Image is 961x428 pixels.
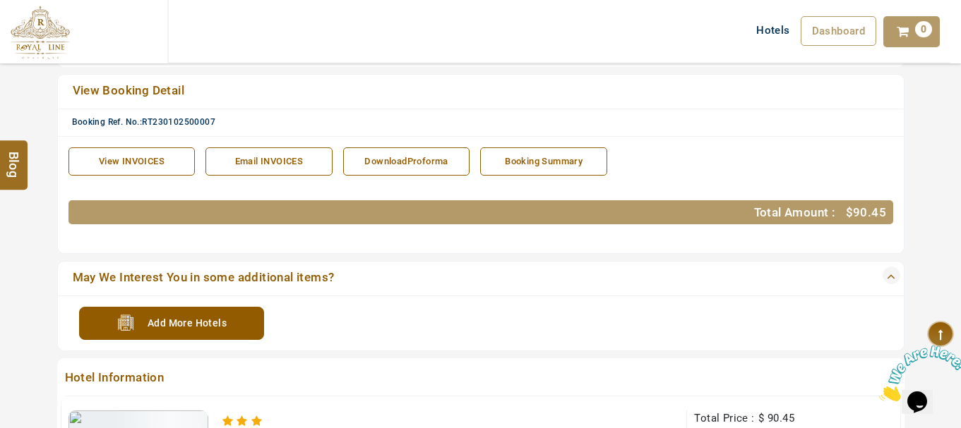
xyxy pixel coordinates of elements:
span: Total Amount : [754,205,836,219]
iframe: chat widget [873,340,961,407]
span: 0 [915,21,932,37]
img: Chat attention grabber [6,6,93,61]
div: View INVOICES [76,155,188,169]
a: Email INVOICES [205,147,333,176]
div: Booking Summary [488,155,599,169]
span: $ [758,412,764,424]
span: Blog [5,151,23,163]
span: 90.45 [768,412,794,424]
img: The Royal Line Holidays [11,6,70,59]
a: DownloadProforma [343,147,470,176]
span: Dashboard [812,25,866,37]
span: Total Price : [694,412,754,424]
span: 90.45 [853,205,886,219]
span: Hotel Information [61,369,817,389]
a: May We Interest You in some additional items? [68,269,811,288]
a: 0 [883,16,940,47]
span: RT230102500007 [142,117,215,127]
span: $ [846,205,853,219]
a: View INVOICES [68,147,196,176]
span: Add More Hotels [148,308,227,334]
a: Booking Summary [480,147,607,176]
a: Hotels [746,16,800,44]
div: Booking Ref. No.: [72,116,900,128]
